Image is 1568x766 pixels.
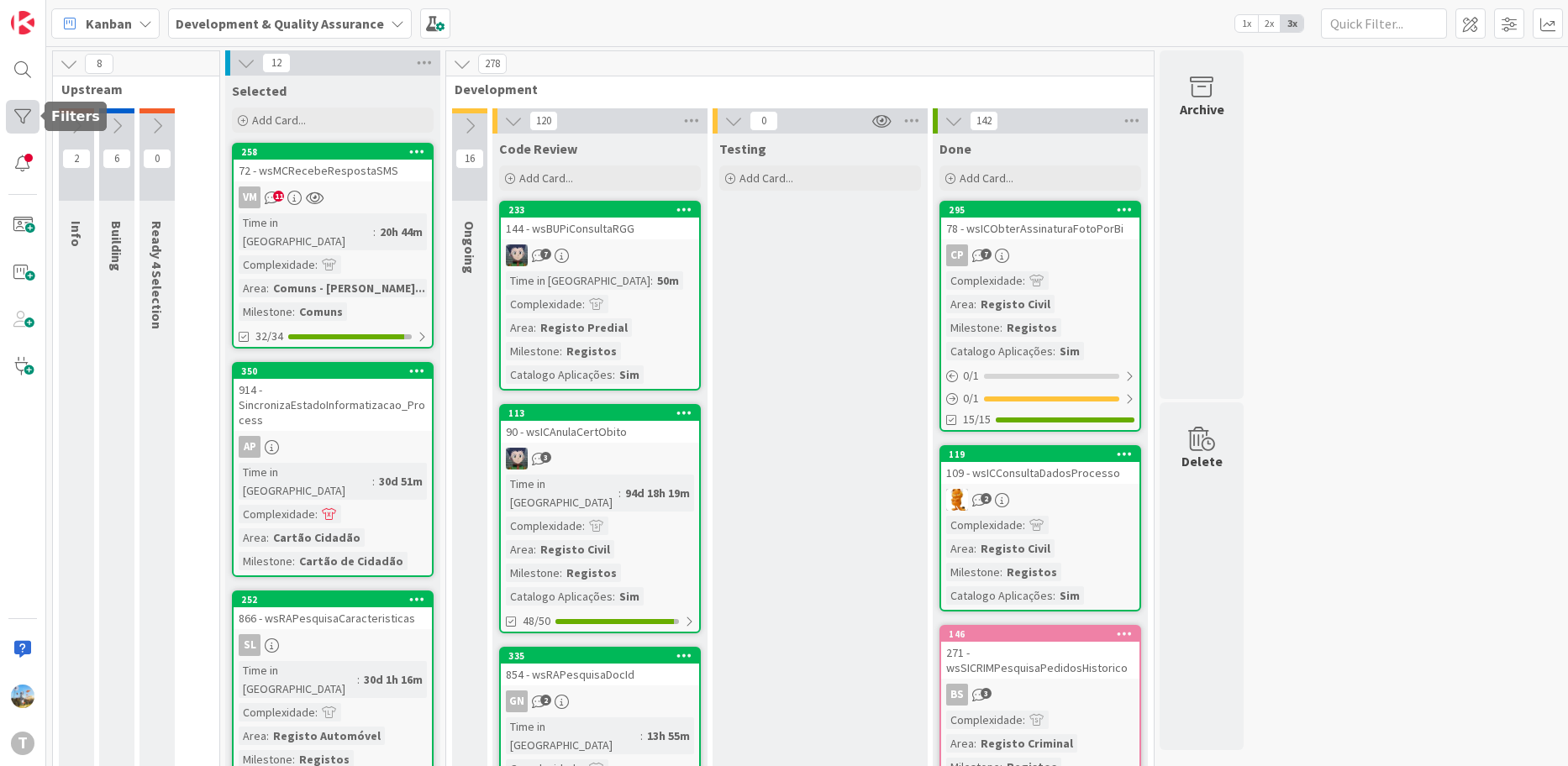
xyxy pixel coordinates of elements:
[239,727,266,745] div: Area
[1000,563,1002,581] span: :
[963,367,979,385] span: 0 / 1
[239,505,315,523] div: Complexidade
[941,365,1139,386] div: 0/1
[234,379,432,431] div: 914 - SincronizaEstadoInformatizacao_Process
[946,516,1023,534] div: Complexidade
[1180,99,1224,119] div: Archive
[1181,451,1223,471] div: Delete
[643,727,694,745] div: 13h 55m
[234,144,432,160] div: 258
[239,463,372,500] div: Time in [GEOGRAPHIC_DATA]
[974,295,976,313] span: :
[266,528,269,547] span: :
[615,365,644,384] div: Sim
[372,472,375,491] span: :
[1321,8,1447,39] input: Quick Filter...
[506,295,582,313] div: Complexidade
[519,171,573,186] span: Add Card...
[501,648,699,685] div: 335854 - wsRAPesquisaDocId
[501,202,699,239] div: 233144 - wsBUPiConsultaRGG
[103,149,131,169] span: 6
[86,13,132,34] span: Kanban
[1023,711,1025,729] span: :
[501,648,699,664] div: 335
[946,342,1053,360] div: Catalogo Aplicações
[176,15,384,32] b: Development & Quality Assurance
[11,732,34,755] div: T
[239,703,315,721] div: Complexidade
[455,149,484,169] span: 16
[501,244,699,266] div: LS
[618,484,621,502] span: :
[1235,15,1258,32] span: 1x
[1053,586,1055,605] span: :
[234,364,432,431] div: 350914 - SincronizaEstadoInformatizacao_Process
[239,552,292,570] div: Milestone
[650,271,653,290] span: :
[315,703,318,721] span: :
[506,564,560,582] div: Milestone
[1258,15,1281,32] span: 2x
[946,271,1023,290] div: Complexidade
[234,364,432,379] div: 350
[234,186,432,208] div: VM
[750,111,778,131] span: 0
[582,517,585,535] span: :
[540,452,551,463] span: 3
[946,586,1053,605] div: Catalogo Aplicações
[241,365,432,377] div: 350
[239,302,292,321] div: Milestone
[232,362,434,577] a: 350914 - SincronizaEstadoInformatizacao_ProcessAPTime in [GEOGRAPHIC_DATA]:30d 51mComplexidade:Ar...
[976,539,1055,558] div: Registo Civil
[11,685,34,708] img: DG
[941,202,1139,239] div: 29578 - wsICObterAssinaturaFotoPorBi
[949,204,1139,216] div: 295
[536,318,632,337] div: Registo Predial
[239,436,260,458] div: AP
[939,445,1141,611] a: 119109 - wsICConsultaDadosProcessoRLComplexidade:Area:Registo CivilMilestone:RegistosCatalogo Apl...
[232,143,434,349] a: 25872 - wsMCRecebeRespostaSMSVMTime in [GEOGRAPHIC_DATA]:20h 44mComplexidade:Area:Comuns - [PERSO...
[1000,318,1002,337] span: :
[239,661,357,698] div: Time in [GEOGRAPHIC_DATA]
[357,670,360,689] span: :
[1053,342,1055,360] span: :
[292,552,295,570] span: :
[143,149,171,169] span: 0
[946,539,974,558] div: Area
[501,664,699,685] div: 854 - wsRAPesquisaDocId
[255,328,283,345] span: 32/34
[506,342,560,360] div: Milestone
[970,111,998,131] span: 142
[562,564,621,582] div: Registos
[946,563,1000,581] div: Milestone
[941,218,1139,239] div: 78 - wsICObterAssinaturaFotoPorBi
[963,390,979,407] span: 0 / 1
[582,295,585,313] span: :
[941,684,1139,706] div: BS
[506,690,528,712] div: GN
[941,642,1139,679] div: 271 - wsSICRIMPesquisaPedidosHistorico
[946,734,974,753] div: Area
[239,255,315,274] div: Complexidade
[963,411,991,428] span: 15/15
[529,111,558,131] span: 120
[981,249,992,260] span: 7
[506,448,528,470] img: LS
[941,447,1139,484] div: 119109 - wsICConsultaDadosProcesso
[941,388,1139,409] div: 0/1
[615,587,644,606] div: Sim
[506,318,534,337] div: Area
[1055,586,1084,605] div: Sim
[499,201,701,391] a: 233144 - wsBUPiConsultaRGGLSTime in [GEOGRAPHIC_DATA]:50mComplexidade:Area:Registo PredialMilesto...
[974,734,976,753] span: :
[506,717,640,754] div: Time in [GEOGRAPHIC_DATA]
[501,690,699,712] div: GN
[266,279,269,297] span: :
[234,436,432,458] div: AP
[508,407,699,419] div: 113
[540,249,551,260] span: 7
[292,302,295,321] span: :
[269,279,429,297] div: Comuns - [PERSON_NAME]...
[501,406,699,421] div: 113
[373,223,376,241] span: :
